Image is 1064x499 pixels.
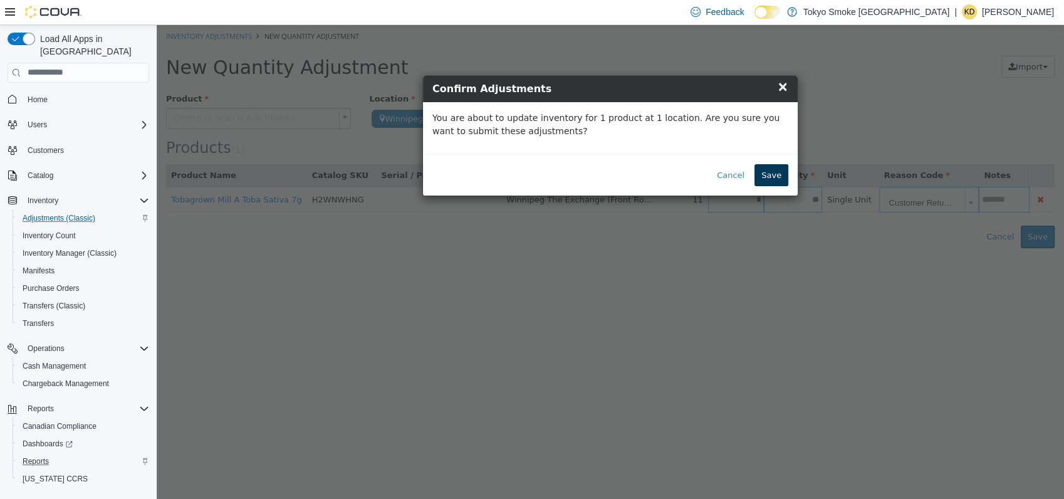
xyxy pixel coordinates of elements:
[23,318,54,328] span: Transfers
[28,95,48,105] span: Home
[3,90,154,108] button: Home
[35,33,149,58] span: Load All Apps in [GEOGRAPHIC_DATA]
[964,4,975,19] span: KD
[18,246,122,261] a: Inventory Manager (Classic)
[13,357,154,375] button: Cash Management
[13,435,154,453] a: Dashboards
[23,168,58,183] button: Catalog
[28,404,54,414] span: Reports
[23,92,149,107] span: Home
[28,120,47,130] span: Users
[803,4,950,19] p: Tokyo Smoke [GEOGRAPHIC_DATA]
[23,401,59,416] button: Reports
[18,359,149,374] span: Cash Management
[23,474,88,484] span: [US_STATE] CCRS
[18,454,149,469] span: Reports
[18,436,78,451] a: Dashboards
[18,436,149,451] span: Dashboards
[23,168,149,183] span: Catalog
[553,139,595,162] button: Cancel
[23,301,85,311] span: Transfers (Classic)
[23,193,149,208] span: Inventory
[3,116,154,134] button: Users
[18,419,149,434] span: Canadian Compliance
[23,142,149,158] span: Customers
[18,471,149,486] span: Washington CCRS
[18,281,149,296] span: Purchase Orders
[3,141,154,159] button: Customers
[23,421,96,431] span: Canadian Compliance
[18,228,149,243] span: Inventory Count
[13,209,154,227] button: Adjustments (Classic)
[23,379,109,389] span: Chargeback Management
[13,375,154,392] button: Chargeback Management
[18,376,149,391] span: Chargeback Management
[13,244,154,262] button: Inventory Manager (Classic)
[23,231,76,241] span: Inventory Count
[3,340,154,357] button: Operations
[18,316,149,331] span: Transfers
[620,54,632,69] span: ×
[23,92,53,107] a: Home
[13,297,154,315] button: Transfers (Classic)
[28,145,64,155] span: Customers
[18,471,93,486] a: [US_STATE] CCRS
[706,6,744,18] span: Feedback
[18,298,149,313] span: Transfers (Classic)
[13,418,154,435] button: Canadian Compliance
[23,117,149,132] span: Users
[28,344,65,354] span: Operations
[13,227,154,244] button: Inventory Count
[25,6,81,18] img: Cova
[18,419,102,434] a: Canadian Compliance
[18,454,54,469] a: Reports
[18,359,91,374] a: Cash Management
[962,4,977,19] div: Kamiele Dziadek
[23,401,149,416] span: Reports
[23,117,52,132] button: Users
[13,280,154,297] button: Purchase Orders
[754,6,781,19] input: Dark Mode
[28,171,53,181] span: Catalog
[18,376,114,391] a: Chargeback Management
[982,4,1054,19] p: [PERSON_NAME]
[18,246,149,261] span: Inventory Manager (Classic)
[23,213,95,223] span: Adjustments (Classic)
[23,193,63,208] button: Inventory
[18,281,85,296] a: Purchase Orders
[18,316,59,331] a: Transfers
[18,211,100,226] a: Adjustments (Classic)
[23,341,70,356] button: Operations
[276,56,632,71] h4: Confirm Adjustments
[23,439,73,449] span: Dashboards
[18,298,90,313] a: Transfers (Classic)
[23,143,69,158] a: Customers
[13,453,154,470] button: Reports
[28,196,58,206] span: Inventory
[13,470,154,488] button: [US_STATE] CCRS
[3,400,154,418] button: Reports
[23,283,80,293] span: Purchase Orders
[23,266,55,276] span: Manifests
[954,4,957,19] p: |
[18,211,149,226] span: Adjustments (Classic)
[23,248,117,258] span: Inventory Manager (Classic)
[598,139,632,162] button: Save
[13,315,154,332] button: Transfers
[18,263,60,278] a: Manifests
[23,341,149,356] span: Operations
[23,456,49,466] span: Reports
[18,228,81,243] a: Inventory Count
[13,262,154,280] button: Manifests
[23,361,86,371] span: Cash Management
[18,263,149,278] span: Manifests
[276,87,632,113] p: You are about to update inventory for 1 product at 1 location. Are you sure you want to submit th...
[3,167,154,184] button: Catalog
[3,192,154,209] button: Inventory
